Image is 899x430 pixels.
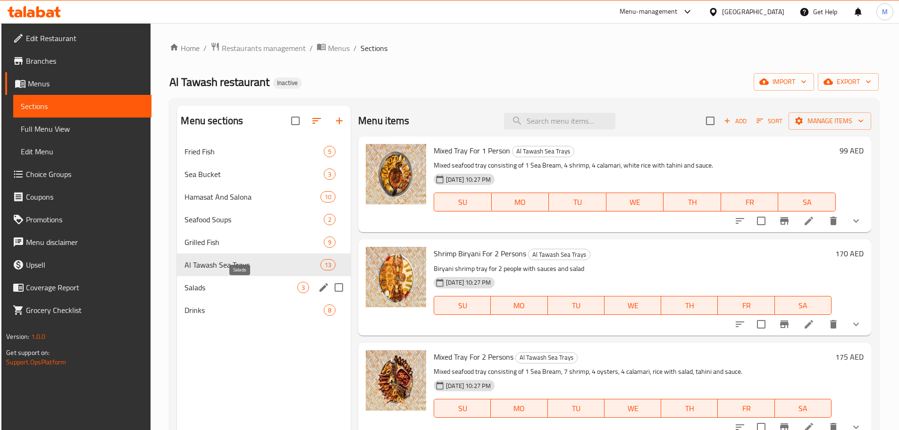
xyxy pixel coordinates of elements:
[366,247,426,307] img: Shrimp Biryani For 2 Persons
[320,191,336,202] div: items
[496,195,546,209] span: MO
[700,111,720,131] span: Select section
[177,208,351,231] div: Seafood Soups2
[5,50,151,72] a: Branches
[324,214,336,225] div: items
[366,144,426,204] img: Mixed Tray For 1 Person
[26,259,144,270] span: Upsell
[605,399,661,418] button: WE
[729,313,751,336] button: sort-choices
[203,42,207,54] li: /
[661,399,718,418] button: TH
[549,193,606,211] button: TU
[177,276,351,299] div: Salads3edit
[177,253,351,276] div: Al Tawash Sea Trays13
[434,160,836,171] p: Mixed seafood tray consisting of 1 Sea Bream, 4 shrimp, 4 calamari, white rice with tahini and sa...
[13,140,151,163] a: Edit Menu
[321,193,335,202] span: 10
[882,7,888,17] span: M
[328,42,350,54] span: Menus
[434,296,491,315] button: SU
[789,112,871,130] button: Manage items
[845,313,867,336] button: show more
[210,42,306,54] a: Restaurants management
[5,299,151,321] a: Grocery Checklist
[850,215,862,227] svg: Show Choices
[26,236,144,248] span: Menu disclaimer
[177,136,351,325] nav: Menu sections
[661,296,718,315] button: TH
[665,402,714,415] span: TH
[773,210,796,232] button: Branch-specific-item
[438,299,487,312] span: SU
[273,77,302,89] div: Inactive
[185,304,324,316] span: Drinks
[305,110,328,132] span: Sort sections
[750,114,789,128] span: Sort items
[26,33,144,44] span: Edit Restaurant
[548,399,605,418] button: TU
[442,278,495,287] span: [DATE] 10:27 PM
[548,296,605,315] button: TU
[434,399,491,418] button: SU
[552,299,601,312] span: TU
[553,195,603,209] span: TU
[185,146,324,157] span: Fried Fish
[605,296,661,315] button: WE
[5,185,151,208] a: Coupons
[850,319,862,330] svg: Show Choices
[21,146,144,157] span: Edit Menu
[273,79,302,87] span: Inactive
[516,352,577,363] span: Al Tawash Sea Trays
[835,350,864,363] h6: 175 AED
[185,169,324,180] span: Sea Bucket
[177,163,351,185] div: Sea Bucket3
[185,214,324,225] div: Seafood Soups
[754,114,785,128] button: Sort
[297,282,309,293] div: items
[321,261,335,270] span: 13
[26,55,144,67] span: Branches
[835,247,864,260] h6: 170 AED
[725,195,775,209] span: FR
[6,346,50,359] span: Get support on:
[5,208,151,231] a: Promotions
[177,185,351,208] div: Hamasat And Salona10
[185,191,320,202] span: Hamasat And Salona
[796,115,864,127] span: Manage items
[5,276,151,299] a: Coverage Report
[358,114,410,128] h2: Menu items
[434,263,832,275] p: Biryani shrimp tray for 2 people with sauces and salad
[610,195,660,209] span: WE
[664,193,721,211] button: TH
[5,27,151,50] a: Edit Restaurant
[438,402,487,415] span: SU
[720,114,750,128] button: Add
[28,78,144,89] span: Menus
[491,296,547,315] button: MO
[722,7,784,17] div: [GEOGRAPHIC_DATA]
[5,163,151,185] a: Choice Groups
[822,210,845,232] button: delete
[6,356,66,368] a: Support.OpsPlatform
[324,147,335,156] span: 5
[185,259,320,270] span: Al Tawash Sea Trays
[754,73,814,91] button: import
[361,42,387,54] span: Sections
[825,76,871,88] span: export
[26,214,144,225] span: Promotions
[324,238,335,247] span: 9
[667,195,717,209] span: TH
[782,195,832,209] span: SA
[185,236,324,248] span: Grilled Fish
[21,123,144,135] span: Full Menu View
[31,330,45,343] span: 1.0.0
[26,191,144,202] span: Coupons
[317,42,350,54] a: Menus
[779,299,828,312] span: SA
[720,114,750,128] span: Add item
[5,253,151,276] a: Upsell
[492,193,549,211] button: MO
[434,350,513,364] span: Mixed Tray For 2 Persons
